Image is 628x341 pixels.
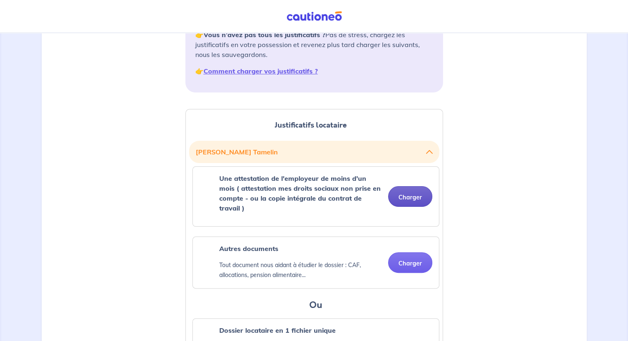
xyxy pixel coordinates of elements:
div: categoryName: une-attestation-de-lemployeur-de-moins-dun-mois-attestation-mes-droits-sociaux-non-... [192,166,439,227]
strong: Une attestation de l'employeur de moins d'un mois ( attestation mes droits sociaux non prise en c... [219,174,381,212]
div: categoryName: other, userCategory: lessor [192,237,439,289]
img: Cautioneo [283,11,345,21]
h3: Ou [192,298,439,312]
button: Charger [388,186,432,207]
p: 👉 Pas de stress, chargez les justificatifs en votre possession et revenez plus tard charger les s... [195,30,433,59]
p: Tout document nous aidant à étudier le dossier : CAF, allocations, pension alimentaire... [219,260,382,280]
strong: Autres documents [219,244,278,253]
p: 👉 [195,66,433,76]
button: Charger [388,252,432,273]
strong: Dossier locataire en 1 fichier unique [219,326,336,334]
span: Justificatifs locataire [275,120,347,130]
a: Comment charger vos justificatifs ? [204,67,318,75]
button: [PERSON_NAME] Tamelin [196,144,433,160]
strong: Vous n’avez pas tous les justificatifs ? [204,31,325,39]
